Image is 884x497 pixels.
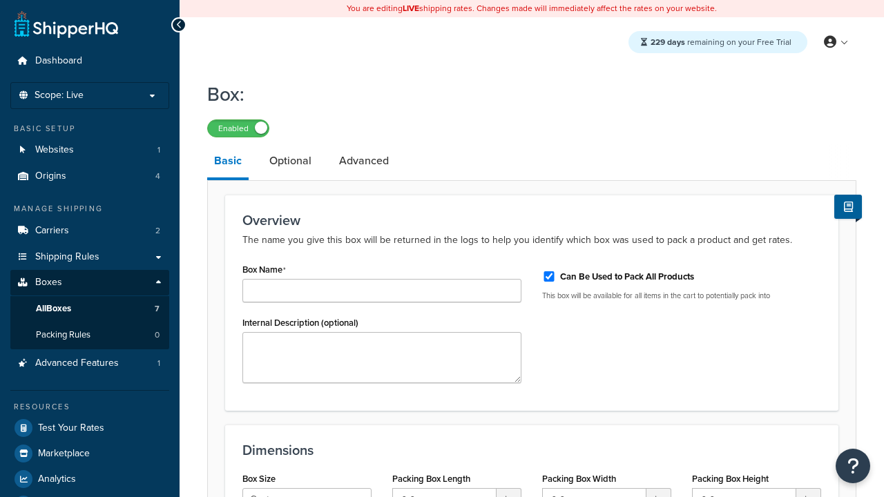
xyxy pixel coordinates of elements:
strong: 229 days [651,36,685,48]
label: Internal Description (optional) [242,318,358,328]
a: Advanced Features1 [10,351,169,376]
a: Analytics [10,467,169,491]
a: Advanced [332,144,396,177]
div: Basic Setup [10,123,169,135]
a: Test Your Rates [10,416,169,440]
span: remaining on your Free Trial [651,36,791,48]
button: Open Resource Center [836,449,870,483]
span: Packing Rules [36,329,90,341]
span: Test Your Rates [38,422,104,434]
li: Packing Rules [10,322,169,348]
a: Optional [262,144,318,177]
a: Basic [207,144,249,180]
span: Dashboard [35,55,82,67]
li: Boxes [10,270,169,349]
span: Carriers [35,225,69,237]
span: Advanced Features [35,358,119,369]
a: Marketplace [10,441,169,466]
div: Manage Shipping [10,203,169,215]
label: Box Name [242,264,286,275]
span: 7 [155,303,160,315]
a: Boxes [10,270,169,295]
span: Marketplace [38,448,90,460]
a: Carriers2 [10,218,169,244]
b: LIVE [403,2,419,14]
div: Resources [10,401,169,413]
span: 4 [155,170,160,182]
a: Dashboard [10,48,169,74]
li: Websites [10,137,169,163]
span: Scope: Live [35,90,84,101]
label: Box Size [242,474,276,484]
span: 0 [155,329,160,341]
label: Enabled [208,120,269,137]
span: Origins [35,170,66,182]
li: Origins [10,164,169,189]
h3: Overview [242,213,821,228]
p: This box will be available for all items in the cart to potentially pack into [542,291,821,301]
a: Shipping Rules [10,244,169,270]
span: 2 [155,225,160,237]
label: Can Be Used to Pack All Products [560,271,694,283]
span: Websites [35,144,74,156]
span: Analytics [38,474,76,485]
h3: Dimensions [242,442,821,458]
a: Origins4 [10,164,169,189]
button: Show Help Docs [834,195,862,219]
span: Shipping Rules [35,251,99,263]
li: Carriers [10,218,169,244]
span: 1 [157,144,160,156]
a: Websites1 [10,137,169,163]
span: All Boxes [36,303,71,315]
span: 1 [157,358,160,369]
label: Packing Box Height [692,474,769,484]
label: Packing Box Length [392,474,470,484]
p: The name you give this box will be returned in the logs to help you identify which box was used t... [242,232,821,248]
span: Boxes [35,277,62,289]
a: Packing Rules0 [10,322,169,348]
h1: Box: [207,81,839,108]
label: Packing Box Width [542,474,616,484]
a: AllBoxes7 [10,296,169,322]
li: Advanced Features [10,351,169,376]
